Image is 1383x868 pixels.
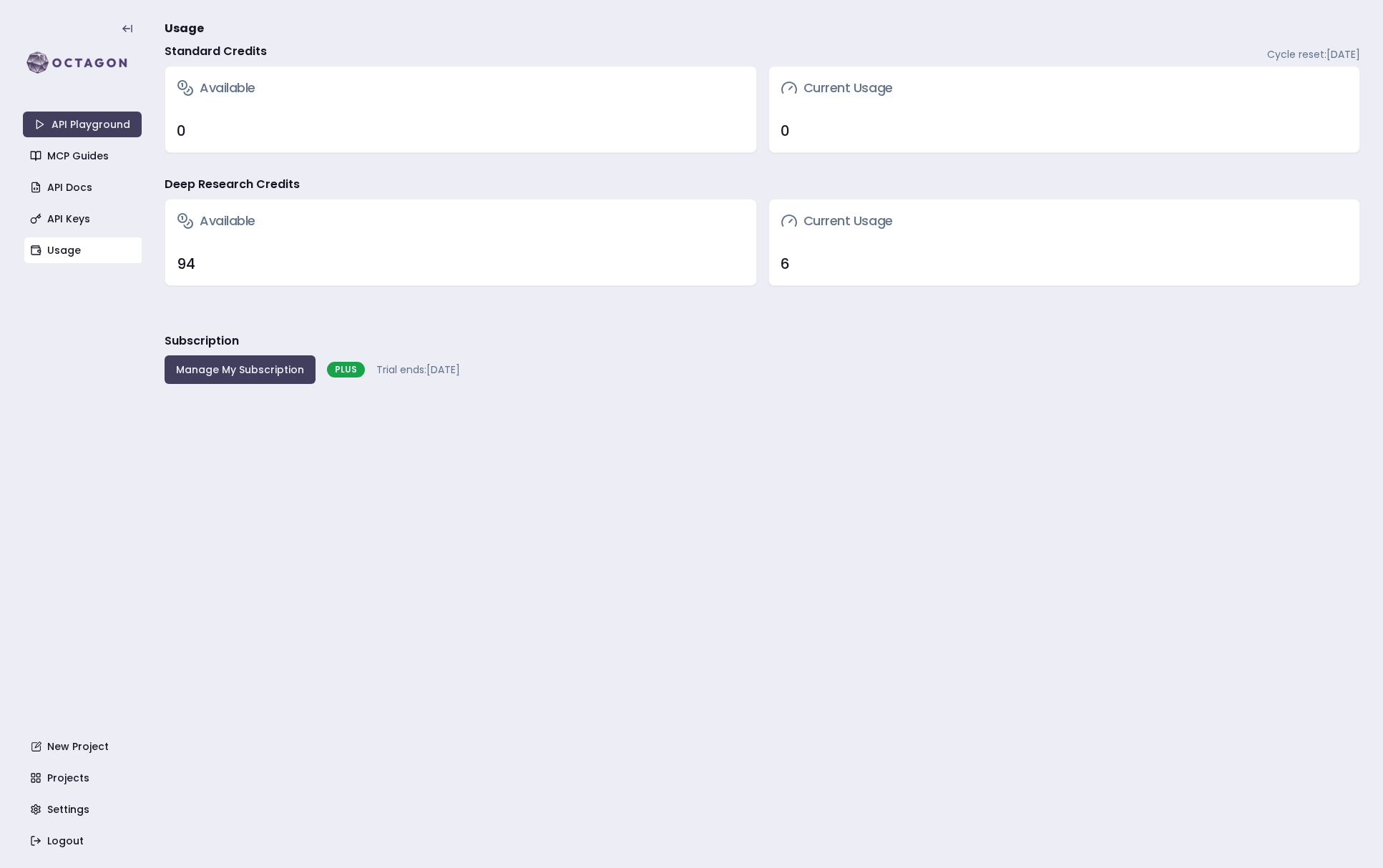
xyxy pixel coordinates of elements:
[24,206,143,232] a: API Keys
[24,174,143,200] a: API Docs
[24,828,143,854] a: Logout
[165,332,239,350] h3: Subscription
[376,363,460,377] span: Trial ends: [DATE]
[177,121,745,141] div: 0
[24,765,143,791] a: Projects
[781,211,893,231] h3: Current Usage
[781,121,1349,141] div: 0
[165,355,316,384] button: Manage My Subscription
[24,797,143,822] a: Settings
[23,112,142,137] a: API Playground
[24,143,143,169] a: MCP Guides
[165,176,300,193] h4: Deep Research Credits
[177,78,255,98] h3: Available
[177,211,255,231] h3: Available
[23,49,142,77] img: logo-rect-yK7x_WSZ.svg
[781,78,893,98] h3: Current Usage
[177,254,745,274] div: 94
[1267,47,1360,61] span: Cycle reset: [DATE]
[781,254,1349,274] div: 6
[165,20,204,37] span: Usage
[165,43,267,60] h4: Standard Credits
[24,237,143,263] a: Usage
[327,362,365,378] div: PLUS
[24,734,143,759] a: New Project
